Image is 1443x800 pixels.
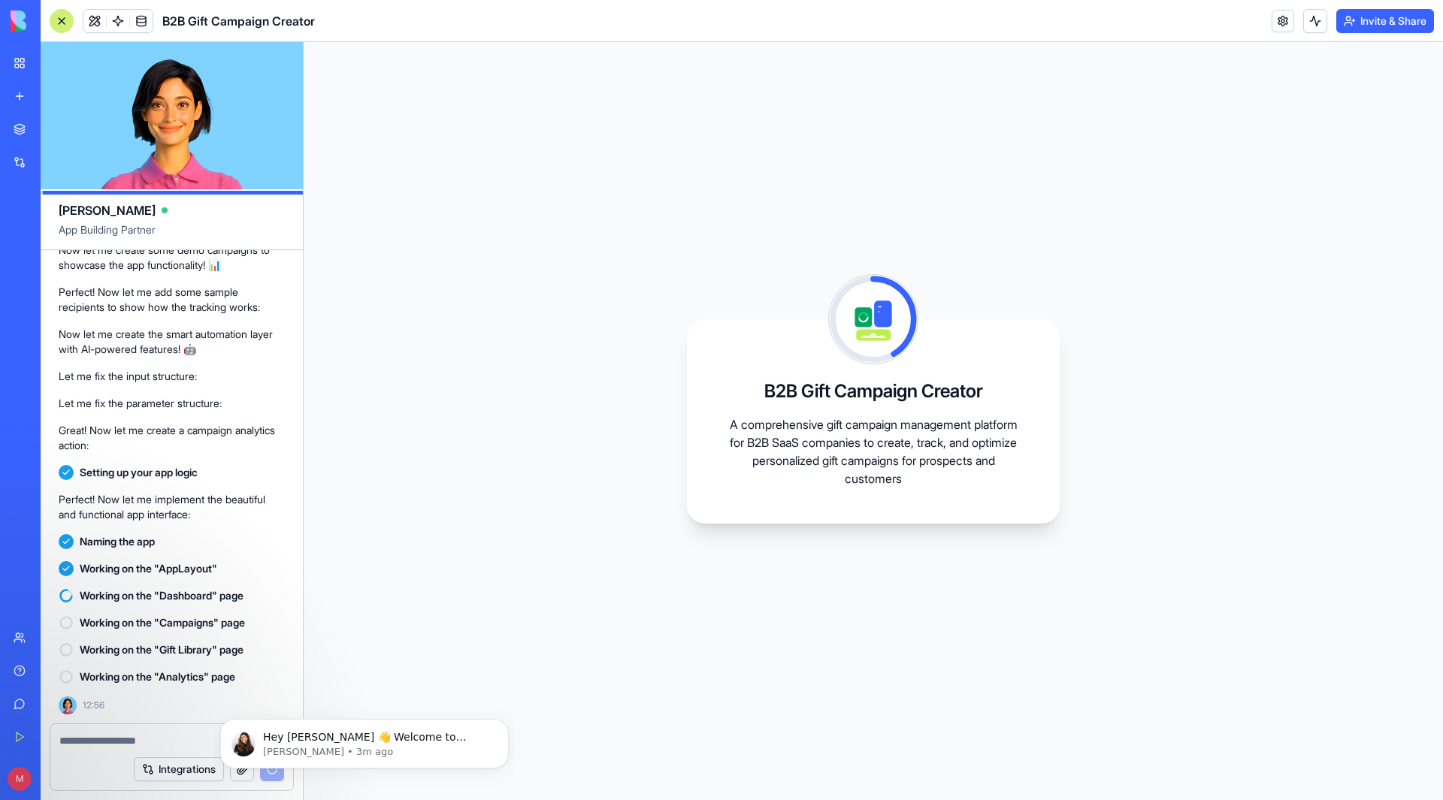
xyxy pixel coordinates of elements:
[59,327,285,357] p: Now let me create the smart automation layer with AI-powered features! 🤖
[8,767,32,791] span: M
[59,696,77,714] img: Ella_00000_wcx2te.png
[80,534,155,549] span: Naming the app
[80,561,217,576] span: Working on the "AppLayout"
[214,687,515,792] iframe: Intercom notifications message
[59,492,285,522] p: Perfect! Now let me implement the beautiful and functional app interface:
[59,201,156,219] span: [PERSON_NAME]
[80,615,245,630] span: Working on the "Campaigns" page
[134,757,224,781] button: Integrations
[162,12,315,30] span: B2B Gift Campaign Creator
[59,285,285,315] p: Perfect! Now let me add some sample recipients to show how the tracking works:
[59,222,285,249] span: App Building Partner
[59,369,285,384] p: Let me fix the input structure:
[83,699,104,711] span: 12:56
[11,11,104,32] img: logo
[80,465,198,480] span: Setting up your app logic
[1336,9,1434,33] button: Invite & Share
[723,415,1024,488] p: A comprehensive gift campaign management platform for B2B SaaS companies to create, track, and op...
[59,243,285,273] p: Now let me create some demo campaigns to showcase the app functionality! 📊
[59,423,285,453] p: Great! Now let me create a campaign analytics action:
[59,396,285,411] p: Let me fix the parameter structure:
[764,379,983,403] h3: B2B Gift Campaign Creator
[80,588,244,603] span: Working on the "Dashboard" page
[80,642,244,657] span: Working on the "Gift Library" page
[80,669,235,684] span: Working on the "Analytics" page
